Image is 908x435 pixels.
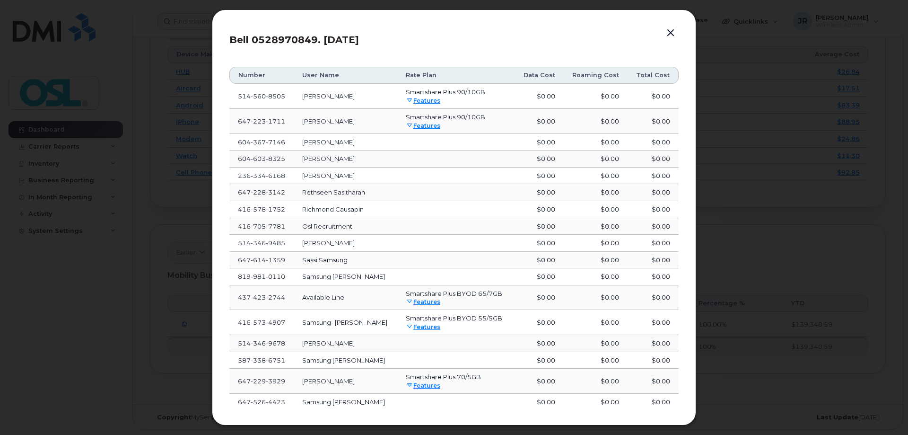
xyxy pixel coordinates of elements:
span: 2744 [266,293,285,301]
span: 416 [238,319,285,326]
td: $0.00 [628,285,679,311]
span: 4907 [266,319,285,326]
td: Samsung- [PERSON_NAME] [294,310,397,335]
td: $0.00 [564,310,628,335]
td: $0.00 [564,285,628,311]
td: $0.00 [628,335,679,352]
td: $0.00 [628,310,679,335]
td: Available Line [294,285,397,311]
td: [PERSON_NAME] [294,335,397,352]
td: $0.00 [564,335,628,352]
div: Smartshare Plus BYOD 55/5GB [406,314,506,323]
td: $0.00 [628,352,679,369]
div: Smartshare Plus BYOD 65/7GB [406,289,506,298]
span: 573 [251,319,266,326]
span: 9678 [266,339,285,347]
td: $0.00 [564,352,628,369]
span: 423 [251,293,266,301]
td: $0.00 [515,335,564,352]
td: $0.00 [515,285,564,311]
a: Features [406,298,440,305]
td: $0.00 [515,352,564,369]
td: $0.00 [515,310,564,335]
td: Samsung [PERSON_NAME] [294,352,397,369]
a: Features [406,323,440,330]
span: 514 [238,339,285,347]
span: 437 [238,293,285,301]
span: 346 [251,339,266,347]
